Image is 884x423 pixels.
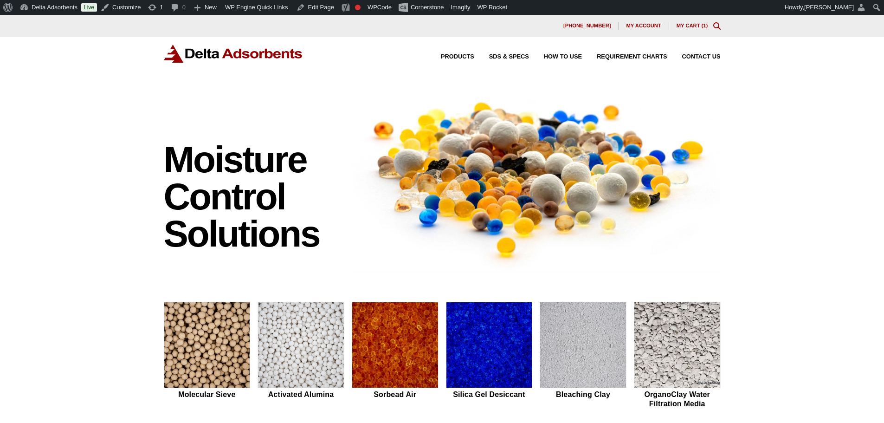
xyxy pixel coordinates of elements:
h2: Sorbead Air [352,390,439,399]
a: Bleaching Clay [540,302,626,410]
a: Sorbead Air [352,302,439,410]
a: Contact Us [667,54,721,60]
h2: Molecular Sieve [164,390,251,399]
span: My account [626,23,661,28]
a: How to Use [529,54,582,60]
span: Contact Us [682,54,721,60]
a: Silica Gel Desiccant [446,302,533,410]
span: How to Use [544,54,582,60]
h1: Moisture Control Solutions [164,141,343,253]
a: [PHONE_NUMBER] [556,22,619,30]
a: Requirement Charts [582,54,667,60]
span: [PHONE_NUMBER] [563,23,611,28]
a: SDS & SPECS [474,54,529,60]
a: OrganoClay Water Filtration Media [634,302,721,410]
h2: OrganoClay Water Filtration Media [634,390,721,408]
a: Activated Alumina [258,302,344,410]
span: SDS & SPECS [489,54,529,60]
a: Molecular Sieve [164,302,251,410]
span: 1 [703,23,706,28]
h2: Silica Gel Desiccant [446,390,533,399]
a: My account [619,22,669,30]
img: Image [352,85,721,272]
img: Delta Adsorbents [164,45,303,63]
a: Products [426,54,474,60]
a: Live [81,3,97,12]
span: [PERSON_NAME] [804,4,854,11]
div: Focus keyphrase not set [355,5,361,10]
span: Products [441,54,474,60]
a: My Cart (1) [677,23,708,28]
div: Toggle Modal Content [713,22,721,30]
span: Requirement Charts [597,54,667,60]
h2: Activated Alumina [258,390,344,399]
h2: Bleaching Clay [540,390,626,399]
